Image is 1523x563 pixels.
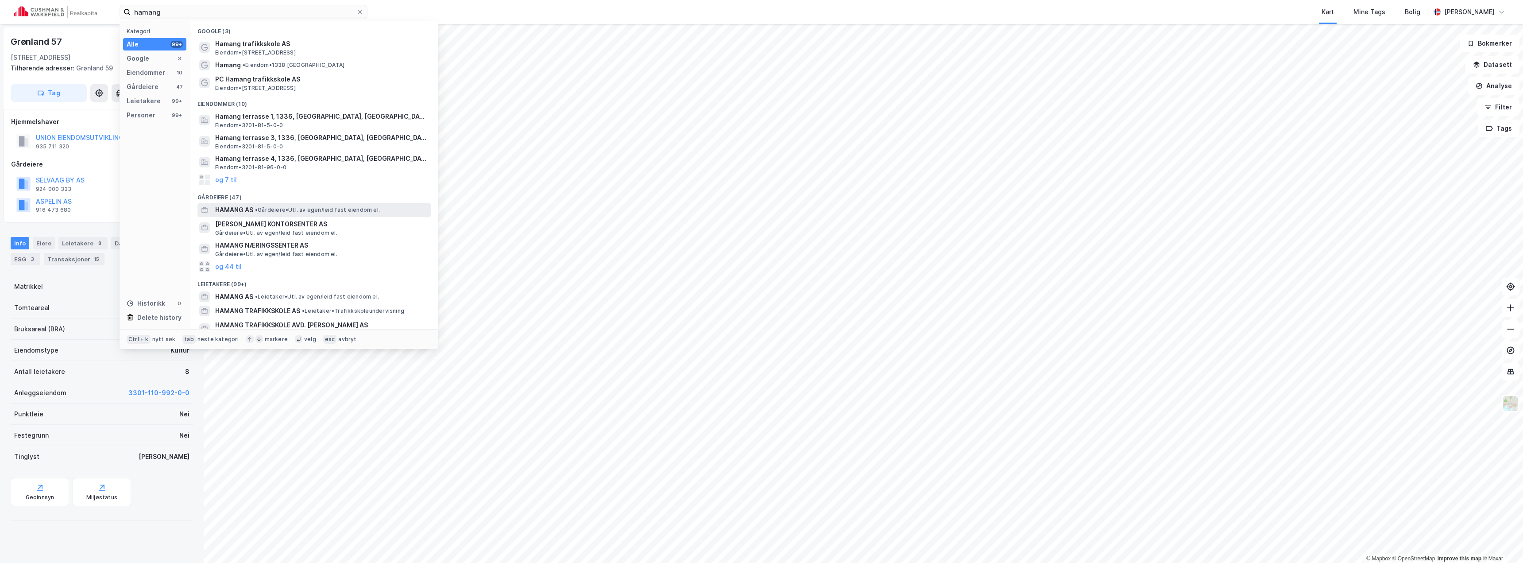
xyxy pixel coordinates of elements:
[215,240,428,251] span: HAMANG NÆRINGSSENTER AS
[255,293,258,300] span: •
[176,300,183,307] div: 0
[215,49,296,56] span: Eiendom • [STREET_ADDRESS]
[14,388,66,398] div: Anleggseiendom
[58,237,108,249] div: Leietakere
[176,55,183,62] div: 3
[1468,77,1519,95] button: Analyse
[338,336,356,343] div: avbryt
[1322,7,1334,17] div: Kart
[215,60,241,70] span: Hamang
[127,298,165,309] div: Historikk
[14,451,39,462] div: Tinglyst
[28,255,37,264] div: 3
[14,345,58,356] div: Eiendomstype
[190,21,438,37] div: Google (3)
[182,335,196,344] div: tab
[190,93,438,109] div: Eiendommer (10)
[137,312,182,323] div: Delete history
[255,206,258,213] span: •
[14,366,65,377] div: Antall leietakere
[14,324,65,334] div: Bruksareal (BRA)
[304,336,316,343] div: velg
[215,153,428,164] span: Hamang terrasse 4, 1336, [GEOGRAPHIC_DATA], [GEOGRAPHIC_DATA]
[243,62,344,69] span: Eiendom • 1338 [GEOGRAPHIC_DATA]
[197,336,239,343] div: neste kategori
[215,111,428,122] span: Hamang terrasse 1, 1336, [GEOGRAPHIC_DATA], [GEOGRAPHIC_DATA]
[1353,7,1385,17] div: Mine Tags
[11,84,87,102] button: Tag
[302,307,404,315] span: Leietaker • Trafikkskoleundervisning
[323,335,337,344] div: esc
[11,64,76,72] span: Tilhørende adresser:
[1366,555,1391,562] a: Mapbox
[1392,555,1435,562] a: OpenStreetMap
[215,306,300,316] span: HAMANG TRAFIKKSKOLE AS
[265,336,288,343] div: markere
[215,39,428,49] span: Hamang trafikkskole AS
[11,253,40,265] div: ESG
[1477,98,1519,116] button: Filter
[215,205,253,215] span: HAMANG AS
[1478,120,1519,137] button: Tags
[1479,520,1523,563] div: Kontrollprogram for chat
[1502,395,1519,412] img: Z
[14,6,98,18] img: cushman-wakefield-realkapital-logo.202ea83816669bd177139c58696a8fa1.svg
[215,132,428,143] span: Hamang terrasse 3, 1336, [GEOGRAPHIC_DATA], [GEOGRAPHIC_DATA]
[14,430,49,441] div: Festegrunn
[215,164,286,171] span: Eiendom • 3201-81-96-0-0
[215,291,253,302] span: HAMANG AS
[243,62,245,68] span: •
[95,239,104,248] div: 8
[215,251,337,258] span: Gårdeiere • Utl. av egen/leid fast eiendom el.
[11,63,186,74] div: Grønland 59
[44,253,104,265] div: Transaksjoner
[215,229,337,237] span: Gårdeiere • Utl. av egen/leid fast eiendom el.
[14,303,50,313] div: Tomteareal
[215,122,283,129] span: Eiendom • 3201-81-5-0-0
[11,116,193,127] div: Hjemmelshaver
[11,159,193,170] div: Gårdeiere
[170,41,183,48] div: 99+
[215,143,283,150] span: Eiendom • 3201-81-5-0-0
[190,274,438,290] div: Leietakere (99+)
[127,110,155,120] div: Personer
[1438,555,1481,562] a: Improve this map
[215,261,242,272] button: og 44 til
[127,335,151,344] div: Ctrl + k
[215,85,296,92] span: Eiendom • [STREET_ADDRESS]
[176,69,183,76] div: 10
[215,320,428,330] span: HAMANG TRAFIKKSKOLE AVD. [PERSON_NAME] AS
[1465,56,1519,74] button: Datasett
[127,53,149,64] div: Google
[128,388,189,398] button: 3301-110-992-0-0
[127,67,165,78] div: Eiendommer
[170,97,183,105] div: 99+
[33,237,55,249] div: Eiere
[1460,35,1519,52] button: Bokmerker
[14,281,43,292] div: Matrikkel
[131,5,356,19] input: Søk på adresse, matrikkel, gårdeiere, leietakere eller personer
[1444,7,1495,17] div: [PERSON_NAME]
[215,175,237,185] button: og 7 til
[11,35,64,49] div: Grønland 57
[255,293,379,300] span: Leietaker • Utl. av egen/leid fast eiendom el.
[11,237,29,249] div: Info
[26,494,54,501] div: Geoinnsyn
[215,219,428,229] span: [PERSON_NAME] KONTORSENTER AS
[127,82,158,92] div: Gårdeiere
[176,83,183,90] div: 47
[36,143,69,150] div: 935 711 320
[152,336,176,343] div: nytt søk
[127,96,161,106] div: Leietakere
[215,74,428,85] span: PC Hamang trafikkskole AS
[185,366,189,377] div: 8
[86,494,117,501] div: Miljøstatus
[111,237,144,249] div: Datasett
[36,206,71,214] div: 916 473 680
[92,255,101,264] div: 15
[1479,520,1523,563] iframe: Chat Widget
[179,409,189,419] div: Nei
[139,451,189,462] div: [PERSON_NAME]
[1405,7,1420,17] div: Bolig
[179,430,189,441] div: Nei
